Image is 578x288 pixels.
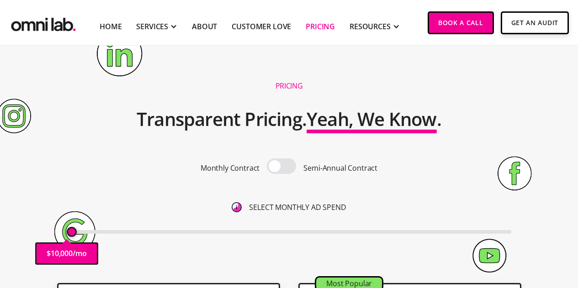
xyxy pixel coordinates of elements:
p: SELECT MONTHLY AD SPEND [249,201,346,214]
iframe: Chat Widget [414,182,578,288]
img: Omni Lab: B2B SaaS Demand Generation Agency [9,11,78,34]
a: home [9,11,78,34]
p: /mo [73,247,87,260]
span: Yeah, We Know [307,106,437,131]
p: $ [47,247,51,260]
p: Monthly Contract [201,162,260,174]
a: Pricing [306,21,335,32]
a: Get An Audit [501,11,569,34]
a: Book a Call [428,11,494,34]
img: 6410812402e99d19b372aa32_omni-nav-info.svg [232,202,242,212]
a: About [192,21,217,32]
a: Home [100,21,122,32]
p: Semi-Annual Contract [303,162,377,174]
p: 10,000 [51,247,73,260]
h1: Pricing [276,81,303,91]
h2: Transparent Pricing. . [137,103,441,136]
div: RESOURCES [350,21,391,32]
a: Customer Love [232,21,291,32]
div: SERVICES [136,21,168,32]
